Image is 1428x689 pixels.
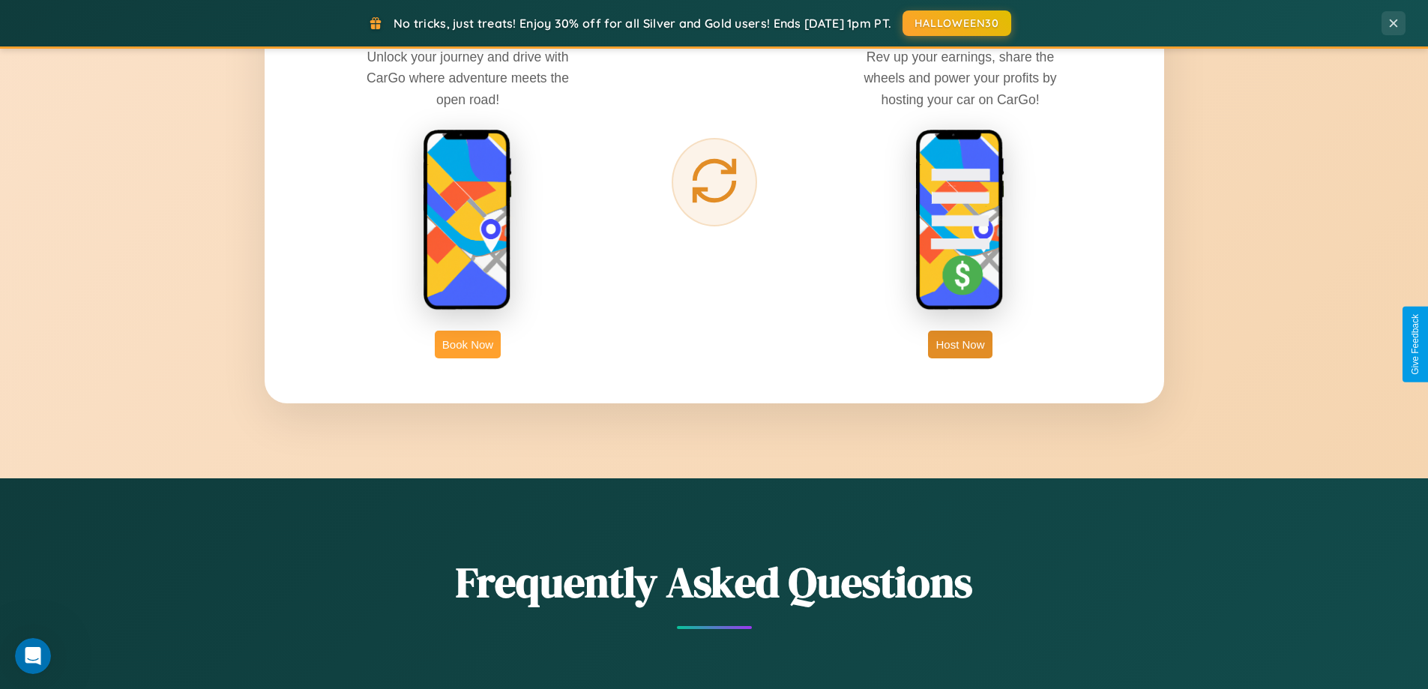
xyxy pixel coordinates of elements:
p: Unlock your journey and drive with CarGo where adventure meets the open road! [355,46,580,109]
p: Rev up your earnings, share the wheels and power your profits by hosting your car on CarGo! [848,46,1073,109]
button: Book Now [435,331,501,358]
img: host phone [915,129,1005,312]
h2: Frequently Asked Questions [265,553,1164,611]
div: Give Feedback [1410,314,1421,375]
button: Host Now [928,331,992,358]
iframe: Intercom live chat [15,638,51,674]
img: rent phone [423,129,513,312]
span: No tricks, just treats! Enjoy 30% off for all Silver and Gold users! Ends [DATE] 1pm PT. [394,16,891,31]
button: HALLOWEEN30 [903,10,1011,36]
